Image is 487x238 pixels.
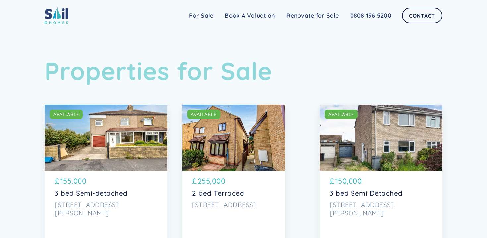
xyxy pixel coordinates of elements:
[184,9,219,22] a: For Sale
[192,201,275,209] p: [STREET_ADDRESS]
[281,9,344,22] a: Renovate for Sale
[55,189,157,197] p: 3 bed Semi-detached
[198,176,226,187] p: 255,000
[402,8,442,23] a: Contact
[60,176,87,187] p: 155,000
[192,189,275,197] p: 2 bed Terraced
[328,111,354,118] div: AVAILABLE
[191,111,217,118] div: AVAILABLE
[330,176,335,187] p: £
[45,7,68,24] img: sail home logo colored
[345,9,397,22] a: 0808 196 5200
[219,9,281,22] a: Book A Valuation
[45,56,442,85] h1: Properties for Sale
[55,176,60,187] p: £
[335,176,362,187] p: 150,000
[330,201,432,217] p: [STREET_ADDRESS][PERSON_NAME]
[53,111,79,118] div: AVAILABLE
[330,189,432,197] p: 3 bed Semi Detached
[192,176,197,187] p: £
[55,201,157,217] p: [STREET_ADDRESS][PERSON_NAME]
